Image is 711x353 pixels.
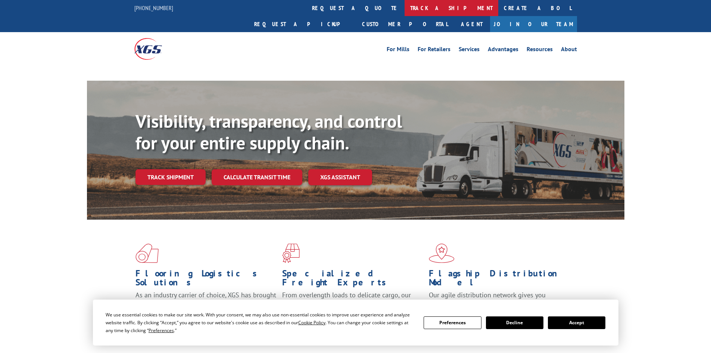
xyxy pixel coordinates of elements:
div: Cookie Consent Prompt [93,300,618,346]
a: Advantages [488,46,518,55]
img: xgs-icon-flagship-distribution-model-red [429,244,455,263]
a: For Mills [387,46,409,55]
div: We use essential cookies to make our site work. With your consent, we may also use non-essential ... [106,311,415,334]
span: Preferences [149,327,174,334]
a: Request a pickup [249,16,356,32]
h1: Flooring Logistics Solutions [135,269,277,291]
a: Customer Portal [356,16,453,32]
a: Track shipment [135,169,206,185]
span: As an industry carrier of choice, XGS has brought innovation and dedication to flooring logistics... [135,291,276,317]
button: Accept [548,316,605,329]
a: Calculate transit time [212,169,302,185]
a: XGS ASSISTANT [308,169,372,185]
a: Join Our Team [490,16,577,32]
a: Services [459,46,480,55]
button: Preferences [424,316,481,329]
h1: Flagship Distribution Model [429,269,570,291]
img: xgs-icon-total-supply-chain-intelligence-red [135,244,159,263]
a: About [561,46,577,55]
span: Cookie Policy [298,319,325,326]
button: Decline [486,316,543,329]
span: Our agile distribution network gives you nationwide inventory management on demand. [429,291,566,308]
h1: Specialized Freight Experts [282,269,423,291]
a: [PHONE_NUMBER] [134,4,173,12]
a: Agent [453,16,490,32]
b: Visibility, transparency, and control for your entire supply chain. [135,109,402,154]
a: For Retailers [418,46,450,55]
a: Resources [527,46,553,55]
p: From overlength loads to delicate cargo, our experienced staff knows the best way to move your fr... [282,291,423,324]
img: xgs-icon-focused-on-flooring-red [282,244,300,263]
